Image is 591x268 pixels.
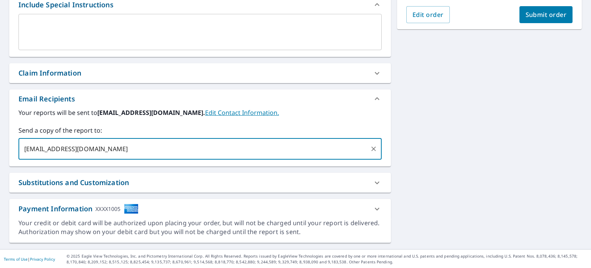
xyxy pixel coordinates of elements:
div: Substitutions and Customization [9,173,391,192]
label: Send a copy of the report to: [18,126,382,135]
label: Your reports will be sent to [18,108,382,117]
div: Substitutions and Customization [18,177,129,188]
button: Clear [368,143,379,154]
a: Terms of Use [4,256,28,262]
span: Edit order [412,10,444,19]
div: Your credit or debit card will be authorized upon placing your order, but will not be charged unt... [18,219,382,236]
a: Privacy Policy [30,256,55,262]
div: Claim Information [9,63,391,83]
p: © 2025 Eagle View Technologies, Inc. and Pictometry International Corp. All Rights Reserved. Repo... [67,253,587,265]
button: Edit order [406,6,450,23]
p: | [4,257,55,261]
div: Claim Information [18,68,81,78]
span: Submit order [526,10,567,19]
div: Payment Information [18,204,139,214]
b: [EMAIL_ADDRESS][DOMAIN_NAME]. [97,108,205,117]
img: cardImage [124,204,139,214]
div: Email Recipients [9,89,391,108]
div: XXXX1005 [95,204,120,214]
button: Submit order [519,6,573,23]
div: Payment InformationXXXX1005cardImage [9,199,391,219]
a: EditContactInfo [205,108,279,117]
div: Email Recipients [18,94,75,104]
